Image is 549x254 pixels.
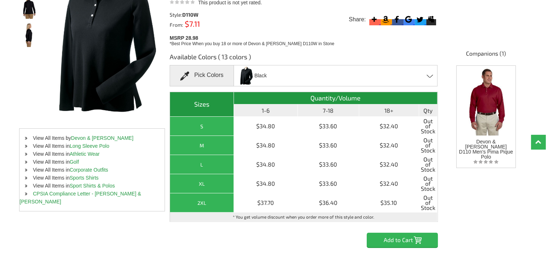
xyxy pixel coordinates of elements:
li: View All Items in [19,182,165,190]
div: L [172,160,232,169]
input: Add to Cart [367,233,438,247]
th: 1-6 [234,104,298,117]
td: $34.80 [234,136,298,155]
td: $35.10 [359,193,419,212]
a: Sport Shirts & Polos [70,183,115,189]
li: View All Items by [19,134,165,142]
div: M [172,141,232,150]
th: Quantity/Volume [234,92,437,104]
td: $32.40 [359,117,419,136]
span: Out of Stock [421,119,435,134]
svg: More [369,14,379,24]
div: Pick Colors [170,65,234,86]
h4: Companions (1) [445,49,527,61]
svg: Amazon [381,14,391,24]
span: Out of Stock [421,176,435,191]
svg: Google Bookmark [404,14,413,24]
th: Qty [419,104,437,117]
svg: Facebook [392,14,402,24]
th: Sizes [170,92,234,117]
a: Long Sleeve Polo [70,143,109,149]
span: D110W [182,12,199,18]
a: Sports Shirts [70,175,99,181]
a: CPSIA Compliance Letter - [PERSON_NAME] & [PERSON_NAME] [19,191,141,205]
span: Black [254,69,267,82]
span: Share: [349,16,366,23]
img: Devon &amp; Jones D110 Men's Pima Pique Polo [459,66,513,135]
td: $32.40 [359,155,419,174]
td: $33.60 [298,117,359,136]
img: listing_empty_star.svg [473,159,498,164]
span: *Best Price When you buy 18 or more of Devon & [PERSON_NAME] D110W in Stone [170,41,334,46]
span: $7.11 [183,19,200,28]
div: 2XL [172,198,232,207]
a: Devon & [PERSON_NAME] D110 Men's Pima Pique Polo [459,66,513,159]
a: Athletic Wear [70,151,100,157]
li: View All Items in [19,150,165,158]
a: Golf [70,159,79,165]
li: View All Items in [19,142,165,150]
span: Devon & [PERSON_NAME] D110 Men's Pima Pique Polo [459,139,513,160]
span: Out of Stock [421,157,435,172]
svg: Twitter [415,14,424,24]
td: * You get volume discount when you order more of this style and color. [170,212,437,221]
td: $33.60 [298,174,359,193]
td: $33.60 [298,155,359,174]
img: Black [238,66,253,85]
div: From: [170,21,237,27]
td: $37.70 [234,193,298,212]
span: Out of Stock [421,138,435,153]
a: Corporate Outfits [70,167,108,173]
img: Devon & Jones D110W Ladies Pima Pique Polo [19,23,38,47]
td: $32.40 [359,174,419,193]
li: View All Items in [19,166,165,174]
td: $34.80 [234,117,298,136]
svg: Myspace [426,14,436,24]
div: XL [172,179,232,188]
td: $32.40 [359,136,419,155]
span: Out of Stock [421,195,435,210]
td: $34.80 [234,155,298,174]
a: Devon & [PERSON_NAME] [71,135,134,141]
div: MSRP 28.98 [170,33,440,47]
li: View All Items in [19,174,165,182]
td: $34.80 [234,174,298,193]
td: $33.60 [298,136,359,155]
a: Top [531,135,545,149]
div: S [172,122,232,131]
th: 7-18 [298,104,359,117]
th: 18+ [359,104,419,117]
div: Style: [170,12,237,17]
li: View All Items in [19,158,165,166]
td: $36.40 [298,193,359,212]
h3: Available Colors ( 13 colors ) [170,52,438,65]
